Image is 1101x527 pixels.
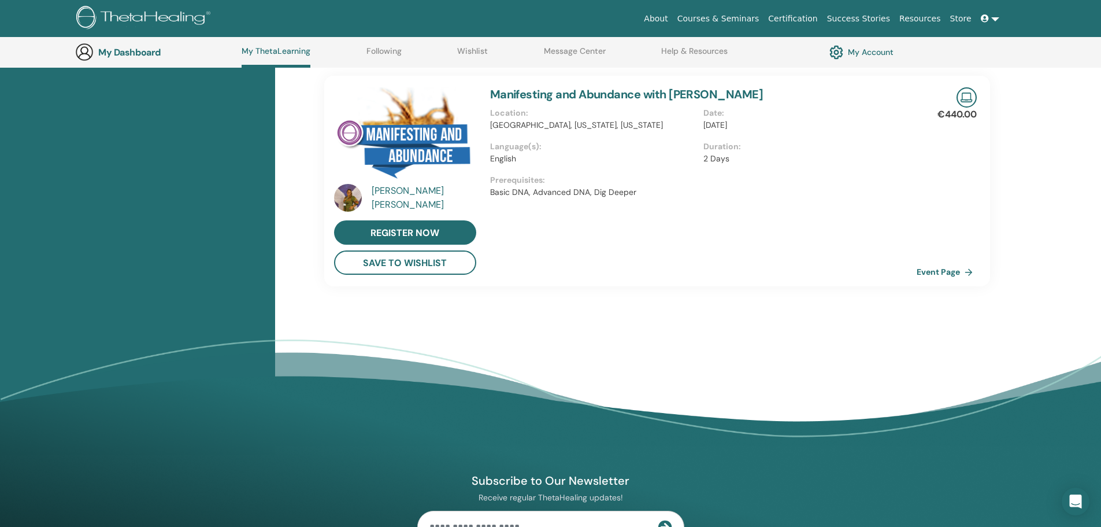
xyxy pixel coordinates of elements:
a: Store [946,8,976,30]
a: My Account [829,42,894,62]
button: save to wishlist [334,250,476,275]
p: [GEOGRAPHIC_DATA], [US_STATE], [US_STATE] [490,119,696,131]
a: Message Center [544,46,606,65]
p: English [490,153,696,165]
img: Manifesting and Abundance [334,87,476,187]
a: Following [366,46,402,65]
a: Manifesting and Abundance with [PERSON_NAME] [490,87,763,102]
a: Certification [763,8,822,30]
a: [PERSON_NAME] [PERSON_NAME] [372,184,479,212]
img: Live Online Seminar [957,87,977,108]
img: default.jpg [334,184,362,212]
a: Help & Resources [661,46,728,65]
a: Event Page [917,263,977,281]
img: generic-user-icon.jpg [75,43,94,61]
p: Duration : [703,141,910,153]
p: Basic DNA, Advanced DNA, Dig Deeper [490,186,917,198]
div: Open Intercom Messenger [1062,488,1089,515]
a: register now [334,220,476,245]
p: Location : [490,107,696,119]
p: €440.00 [937,108,977,121]
span: register now [370,227,439,239]
h3: My Dashboard [98,47,214,58]
p: Prerequisites : [490,174,917,186]
a: About [639,8,672,30]
p: [DATE] [703,119,910,131]
p: 2 Days [703,153,910,165]
a: Resources [895,8,946,30]
h4: Subscribe to Our Newsletter [417,473,684,488]
a: Wishlist [457,46,488,65]
img: logo.png [76,6,214,32]
a: Success Stories [822,8,895,30]
p: Language(s) : [490,141,696,153]
p: Date : [703,107,910,119]
a: Courses & Seminars [673,8,764,30]
img: cog.svg [829,42,843,62]
p: Receive regular ThetaHealing updates! [417,492,684,503]
a: My ThetaLearning [242,46,310,68]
